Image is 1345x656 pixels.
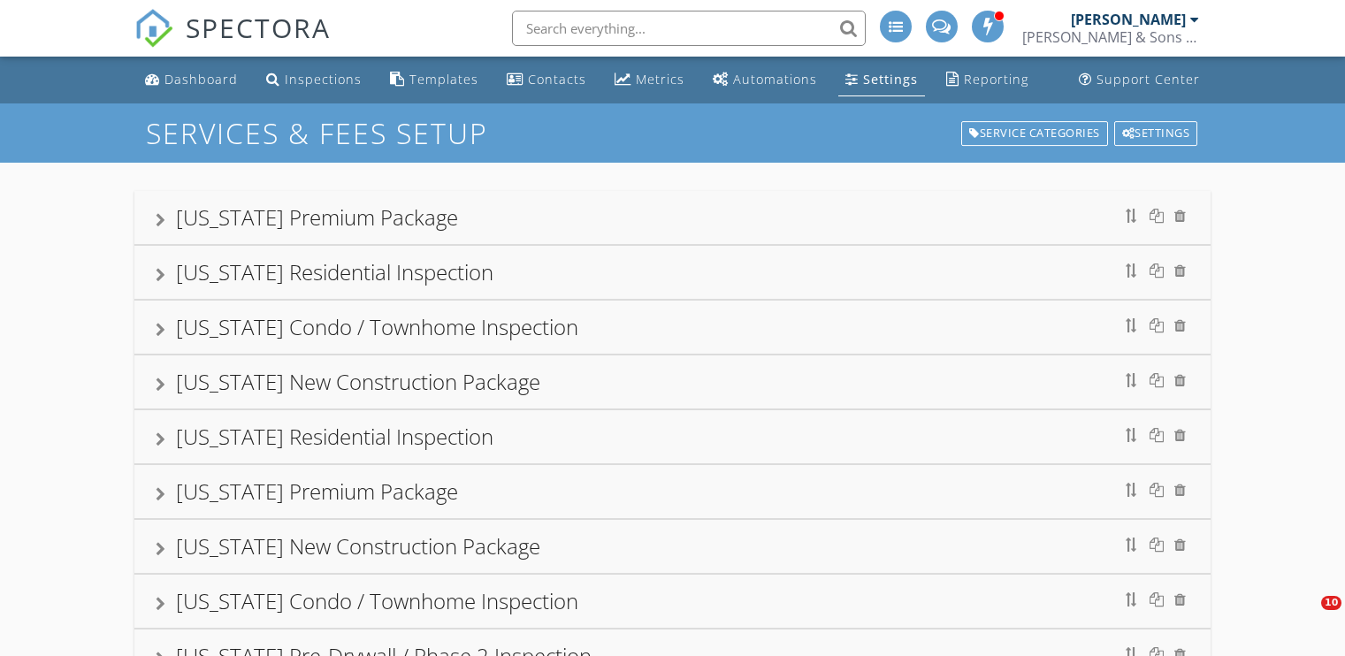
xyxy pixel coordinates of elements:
div: Wilson & Sons Inspection and Testing, LLC [1022,28,1199,46]
a: Automations (Advanced) [706,64,824,96]
div: [US_STATE] Residential Inspection [176,257,493,286]
div: Reporting [964,71,1028,88]
a: Settings [838,64,925,96]
a: Templates [383,64,485,96]
h1: SERVICES & FEES SETUP [146,118,1199,149]
div: Inspections [285,71,362,88]
div: [US_STATE] Condo / Townhome Inspection [176,312,578,341]
a: Dashboard [138,64,245,96]
div: Automations [733,71,817,88]
div: Service Categories [961,121,1108,146]
div: Contacts [528,71,586,88]
img: The Best Home Inspection Software - Spectora [134,9,173,48]
div: [PERSON_NAME] [1071,11,1186,28]
span: SPECTORA [186,9,331,46]
div: [US_STATE] Premium Package [176,477,458,506]
div: [US_STATE] Residential Inspection [176,422,493,451]
a: SPECTORA [134,24,331,61]
div: [US_STATE] Premium Package [176,202,458,232]
a: Metrics [608,64,692,96]
a: Support Center [1072,64,1207,96]
div: Support Center [1097,71,1200,88]
div: Settings [863,71,918,88]
a: Reporting [939,64,1035,96]
div: [US_STATE] Condo / Townhome Inspection [176,586,578,615]
iframe: Intercom live chat [1285,596,1327,638]
div: [US_STATE] New Construction Package [176,367,540,396]
span: 10 [1321,596,1341,610]
a: Inspections [259,64,369,96]
a: Contacts [500,64,593,96]
div: Templates [409,71,478,88]
div: Metrics [636,71,684,88]
div: Dashboard [164,71,238,88]
a: Settings [1112,119,1200,148]
a: Service Categories [959,119,1110,148]
input: Search everything... [512,11,866,46]
div: [US_STATE] New Construction Package [176,531,540,561]
div: Settings [1114,121,1198,146]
